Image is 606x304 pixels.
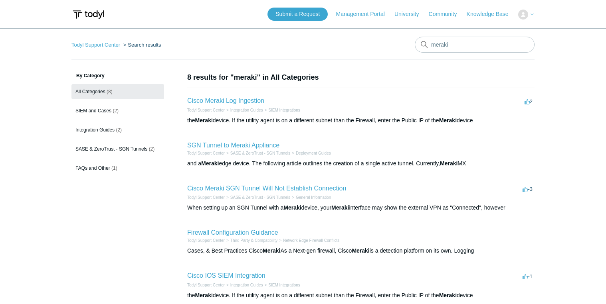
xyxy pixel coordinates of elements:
[230,108,263,112] a: Integration Guides
[187,195,225,200] a: Todyl Support Center
[116,127,122,133] span: (2)
[187,159,535,168] div: and a edge device. The following article outlines the creation of a single active tunnel. Current...
[195,117,212,124] em: Meraki
[336,10,393,18] a: Management Portal
[296,151,331,155] a: Deployment Guides
[187,107,225,113] li: Todyl Support Center
[331,204,349,211] em: Meraki
[187,204,535,212] div: When setting up an SGN Tunnel with a device, your interface may show the external VPN as "Connect...
[149,146,155,152] span: (2)
[296,195,331,200] a: General Information
[415,37,535,53] input: Search
[71,141,164,157] a: SASE & ZeroTrust - SGN Tunnels (2)
[187,151,225,155] a: Todyl Support Center
[467,10,517,18] a: Knowledge Base
[71,42,120,48] a: Todyl Support Center
[263,107,300,113] li: SIEM Integrations
[187,282,225,288] li: Todyl Support Center
[263,247,280,254] em: Meraki
[187,142,279,149] a: SGN Tunnel to Meraki Appliance
[187,194,225,200] li: Todyl Support Center
[195,292,212,298] em: Meraki
[394,10,427,18] a: University
[429,10,465,18] a: Community
[277,237,339,243] li: Network Edge Firewall Conflicts
[111,165,117,171] span: (1)
[187,272,265,279] a: Cisco IOS SIEM Integration
[187,237,225,243] li: Todyl Support Center
[71,7,105,22] img: Todyl Support Center Help Center home page
[440,160,457,167] em: Meraki
[230,283,263,287] a: Integration Guides
[107,89,113,94] span: (8)
[230,238,277,243] a: Third Party & Compatibility
[71,103,164,118] a: SIEM and Cases (2)
[290,150,331,156] li: Deployment Guides
[71,161,164,176] a: FAQs and Other (1)
[523,186,533,192] span: -3
[225,237,277,243] li: Third Party & Compatibility
[75,165,110,171] span: FAQs and Other
[225,194,290,200] li: SASE & ZeroTrust - SGN Tunnels
[225,150,290,156] li: SASE & ZeroTrust - SGN Tunnels
[122,42,161,48] li: Search results
[267,8,328,21] a: Submit a Request
[230,151,290,155] a: SASE & ZeroTrust - SGN Tunnels
[75,89,105,94] span: All Categories
[75,146,147,152] span: SASE & ZeroTrust - SGN Tunnels
[187,185,346,192] a: Cisco Meraki SGN Tunnel Will Not Establish Connection
[283,238,339,243] a: Network Edge Firewall Conflicts
[187,108,225,112] a: Todyl Support Center
[187,238,225,243] a: Todyl Support Center
[225,107,263,113] li: Integration Guides
[187,247,535,255] div: Cases, & Best Practices Cisco As a Next-gen firewall, Cisco is a detection platform on its own. L...
[525,98,533,104] span: 2
[201,160,219,167] em: Meraki
[187,150,225,156] li: Todyl Support Center
[187,116,535,125] div: the device. If the utility agent is on a different subnet than the Firewall, enter the Public IP ...
[263,282,300,288] li: SIEM Integrations
[225,282,263,288] li: Integration Guides
[523,273,533,279] span: -1
[439,117,457,124] em: Meraki
[268,108,300,112] a: SIEM Integrations
[268,283,300,287] a: SIEM Integrations
[230,195,290,200] a: SASE & ZeroTrust - SGN Tunnels
[71,72,164,79] h3: By Category
[187,291,535,300] div: the device. If the utility agent is on a different subnet than the Firewall, enter the Public IP ...
[187,229,278,236] a: Firewall Configuration Guidance
[75,108,111,114] span: SIEM and Cases
[439,292,457,298] em: Meraki
[71,122,164,137] a: Integration Guides (2)
[290,194,331,200] li: General Information
[71,42,122,48] li: Todyl Support Center
[283,204,301,211] em: Meraki
[187,97,264,104] a: Cisco Meraki Log Ingestion
[75,127,115,133] span: Integration Guides
[71,84,164,99] a: All Categories (8)
[352,247,369,254] em: Meraki
[113,108,119,114] span: (2)
[187,283,225,287] a: Todyl Support Center
[187,72,535,83] h1: 8 results for "meraki" in All Categories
